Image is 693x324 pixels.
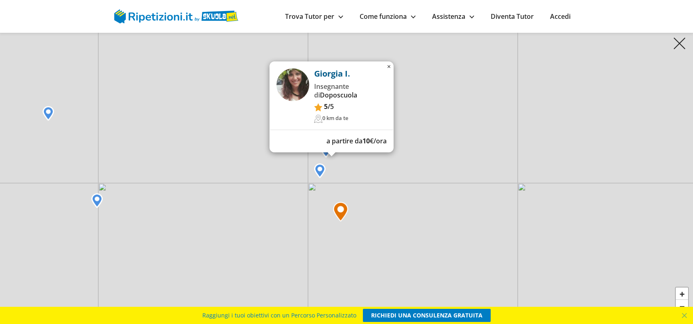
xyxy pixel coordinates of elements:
[202,309,356,322] span: Raggiungi i tuoi obiettivi con un Percorso Personalizzato
[673,37,686,50] img: Chiudi mappa
[324,102,328,111] span: 5
[360,12,416,21] a: Come funziona
[320,91,357,100] span: Doposcuola
[333,202,348,222] img: Marker
[314,115,322,123] img: immagine mappa
[320,143,332,158] img: Marker
[91,193,103,208] img: Marker
[679,300,685,312] span: −
[550,12,571,21] a: Accedi
[270,62,393,152] a: immagine tutor Giorgia I. Giorgia I. Insegnante diDoposcuola 5/5 immagine mappa0 km da te a parti...
[363,309,491,322] a: RICHIEDI UNA CONSULENZA GRATUITA
[432,12,474,21] a: Assistenza
[491,12,534,21] a: Diventa Tutor
[43,106,54,121] img: Marker
[387,62,391,71] span: ×
[676,300,688,312] a: Zoom out
[314,102,387,111] p: /5
[276,68,309,101] img: immagine tutor Giorgia I.
[114,11,238,20] a: logo Skuola.net | Ripetizioni.it
[676,288,688,300] a: Zoom in
[114,9,238,23] img: logo Skuola.net | Ripetizioni.it
[679,288,685,300] span: +
[314,115,387,123] p: 0 km da te
[362,136,370,145] span: 10
[384,61,394,71] a: Close popup
[314,82,387,100] p: Insegnante di
[314,103,322,111] img: star_on.f45c55e6.svg
[285,12,343,21] a: Trova Tutor per
[276,137,387,145] p: a partire da €/ora
[314,68,387,79] p: Giorgia I.
[314,163,326,178] img: Marker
